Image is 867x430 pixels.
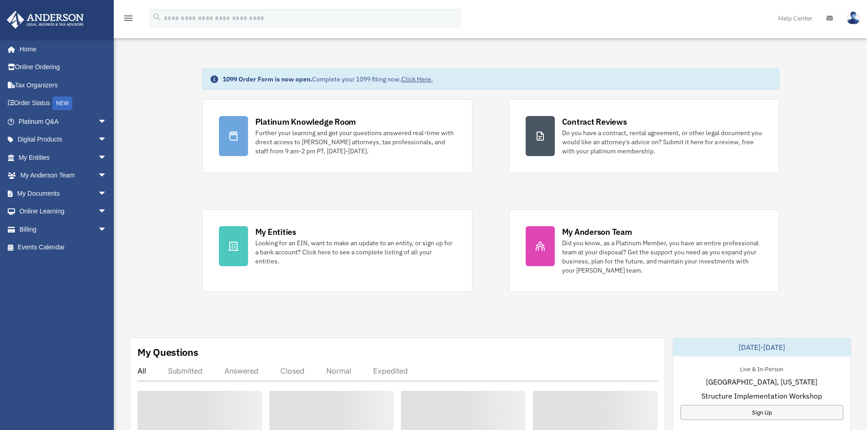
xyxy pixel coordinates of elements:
span: arrow_drop_down [98,167,116,185]
span: arrow_drop_down [98,220,116,239]
div: Expedited [373,366,408,375]
span: arrow_drop_down [98,112,116,131]
span: arrow_drop_down [98,202,116,221]
a: My Anderson Team Did you know, as a Platinum Member, you have an entire professional team at your... [509,209,779,292]
div: [DATE]-[DATE] [673,338,851,356]
div: NEW [52,96,72,110]
a: menu [123,16,134,24]
a: Platinum Knowledge Room Further your learning and get your questions answered real-time with dire... [202,99,472,173]
i: menu [123,13,134,24]
div: Further your learning and get your questions answered real-time with direct access to [PERSON_NAM... [255,128,456,156]
div: Complete your 1099 filing now. [223,75,433,84]
strong: 1099 Order Form is now open. [223,75,312,83]
a: Events Calendar [6,238,121,257]
a: Order StatusNEW [6,94,121,113]
div: Answered [224,366,259,375]
div: My Anderson Team [562,226,632,238]
div: Submitted [168,366,203,375]
a: Click Here. [401,75,433,83]
a: Online Learningarrow_drop_down [6,202,121,221]
span: arrow_drop_down [98,131,116,149]
a: Contract Reviews Do you have a contract, rental agreement, or other legal document you would like... [509,99,779,173]
div: Platinum Knowledge Room [255,116,356,127]
span: Structure Implementation Workshop [701,390,822,401]
a: Sign Up [680,405,843,420]
div: Looking for an EIN, want to make an update to an entity, or sign up for a bank account? Click her... [255,238,456,266]
div: My Questions [137,345,198,359]
a: Billingarrow_drop_down [6,220,121,238]
div: My Entities [255,226,296,238]
a: Online Ordering [6,58,121,76]
img: User Pic [847,11,860,25]
a: My Entities Looking for an EIN, want to make an update to an entity, or sign up for a bank accoun... [202,209,472,292]
div: All [137,366,146,375]
a: Platinum Q&Aarrow_drop_down [6,112,121,131]
a: My Documentsarrow_drop_down [6,184,121,202]
div: Did you know, as a Platinum Member, you have an entire professional team at your disposal? Get th... [562,238,762,275]
a: Tax Organizers [6,76,121,94]
span: arrow_drop_down [98,184,116,203]
a: Home [6,40,116,58]
a: My Anderson Teamarrow_drop_down [6,167,121,185]
i: search [152,12,162,22]
div: Normal [326,366,351,375]
img: Anderson Advisors Platinum Portal [4,11,86,29]
div: Live & In-Person [733,364,791,373]
span: [GEOGRAPHIC_DATA], [US_STATE] [706,376,817,387]
a: Digital Productsarrow_drop_down [6,131,121,149]
a: My Entitiesarrow_drop_down [6,148,121,167]
div: Do you have a contract, rental agreement, or other legal document you would like an attorney's ad... [562,128,762,156]
div: Contract Reviews [562,116,627,127]
div: Closed [280,366,304,375]
span: arrow_drop_down [98,148,116,167]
